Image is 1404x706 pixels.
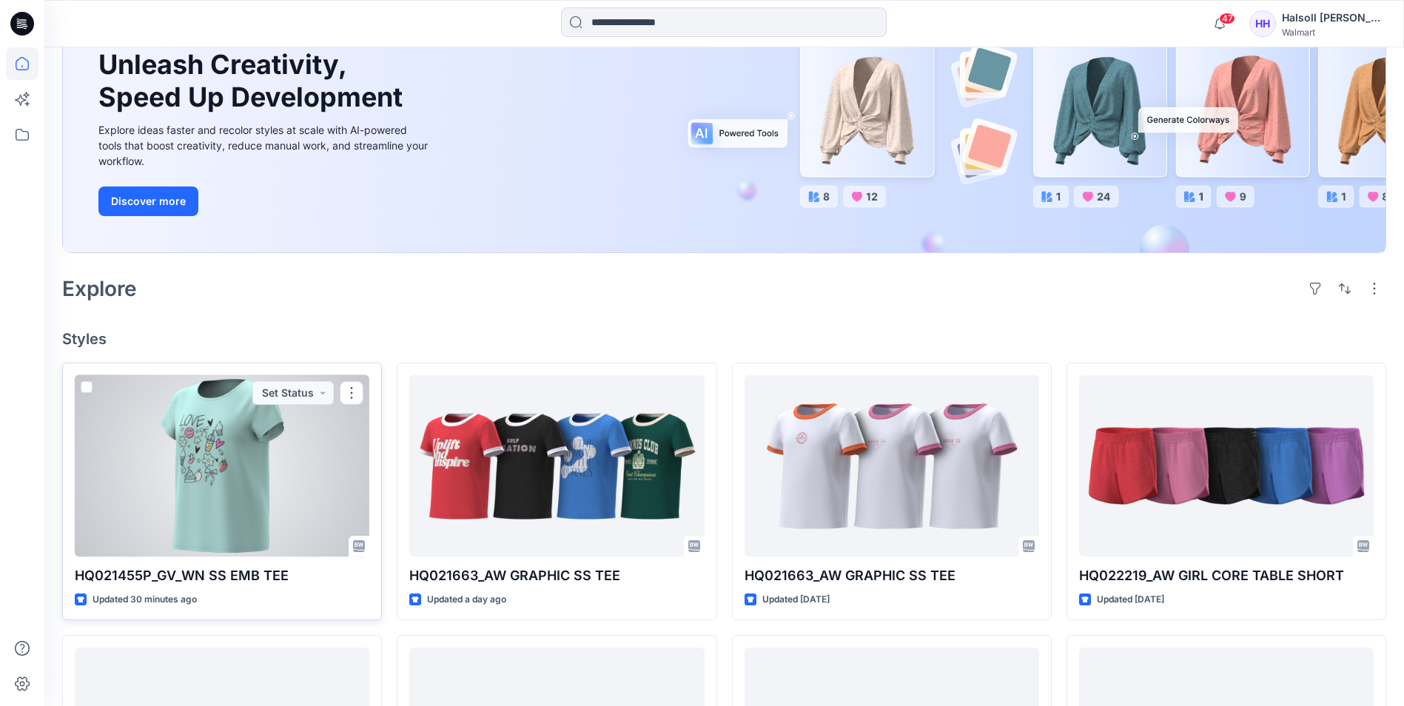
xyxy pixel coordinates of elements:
p: Updated [DATE] [762,592,830,608]
h2: Explore [62,277,137,300]
a: HQ021663_AW GRAPHIC SS TEE [409,375,704,557]
a: HQ021455P_GV_WN SS EMB TEE [75,375,369,557]
a: Discover more [98,186,431,216]
a: HQ022219_AW GIRL CORE TABLE SHORT [1079,375,1374,557]
span: 47 [1219,13,1235,24]
div: Walmart [1282,27,1385,38]
button: Discover more [98,186,198,216]
p: HQ021455P_GV_WN SS EMB TEE [75,565,369,586]
a: HQ021663_AW GRAPHIC SS TEE [745,375,1039,557]
p: HQ021663_AW GRAPHIC SS TEE [409,565,704,586]
p: HQ021663_AW GRAPHIC SS TEE [745,565,1039,586]
p: Updated 30 minutes ago [93,592,197,608]
p: Updated [DATE] [1097,592,1164,608]
p: HQ022219_AW GIRL CORE TABLE SHORT [1079,565,1374,586]
div: Halsoll [PERSON_NAME] Girls Design Team [1282,9,1385,27]
div: Explore ideas faster and recolor styles at scale with AI-powered tools that boost creativity, red... [98,122,431,169]
div: HH [1249,10,1276,37]
h4: Styles [62,330,1386,348]
p: Updated a day ago [427,592,506,608]
h1: Unleash Creativity, Speed Up Development [98,49,409,112]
